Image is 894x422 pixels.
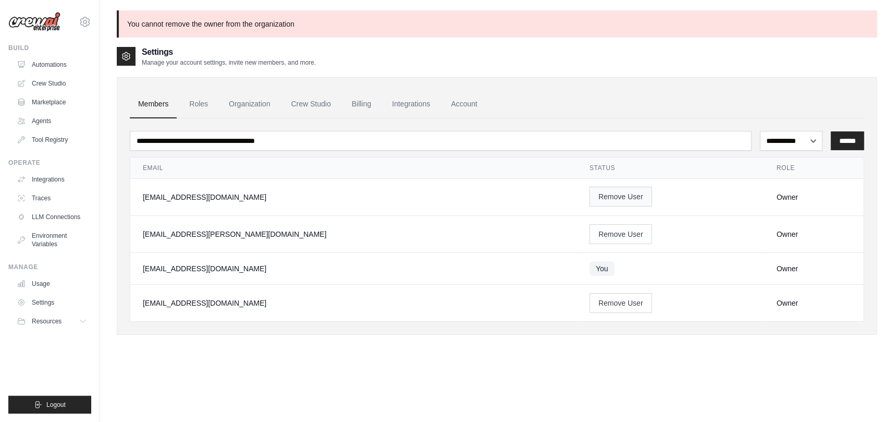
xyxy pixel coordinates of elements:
th: Email [130,158,577,179]
a: Integrations [13,171,91,188]
a: Agents [13,113,91,129]
a: Automations [13,56,91,73]
div: [EMAIL_ADDRESS][DOMAIN_NAME] [143,298,565,308]
a: Integrations [384,90,438,118]
div: Owner [777,229,851,239]
button: Logout [8,396,91,414]
p: Manage your account settings, invite new members, and more. [142,58,316,67]
th: Role [764,158,864,179]
a: Billing [344,90,379,118]
div: Operate [8,159,91,167]
p: You cannot remove the owner from the organization [117,10,877,38]
div: [EMAIL_ADDRESS][DOMAIN_NAME] [143,263,565,274]
a: Tool Registry [13,131,91,148]
a: LLM Connections [13,209,91,225]
a: Usage [13,275,91,292]
div: Manage [8,263,91,271]
button: Resources [13,313,91,330]
a: Environment Variables [13,227,91,252]
a: Crew Studio [13,75,91,92]
h2: Settings [142,46,316,58]
a: Organization [221,90,278,118]
a: Marketplace [13,94,91,111]
div: Build [8,44,91,52]
th: Status [577,158,764,179]
button: Remove User [590,187,652,207]
button: Remove User [590,224,652,244]
span: You [590,261,615,276]
span: Resources [32,317,62,325]
div: [EMAIL_ADDRESS][PERSON_NAME][DOMAIN_NAME] [143,229,565,239]
button: Remove User [590,293,652,313]
a: Members [130,90,177,118]
span: Logout [46,401,66,409]
div: Owner [777,298,851,308]
a: Settings [13,294,91,311]
div: Owner [777,192,851,202]
a: Account [443,90,486,118]
div: Owner [777,263,851,274]
a: Roles [181,90,216,118]
a: Crew Studio [283,90,339,118]
a: Traces [13,190,91,207]
img: Logo [8,12,60,32]
div: [EMAIL_ADDRESS][DOMAIN_NAME] [143,192,565,202]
